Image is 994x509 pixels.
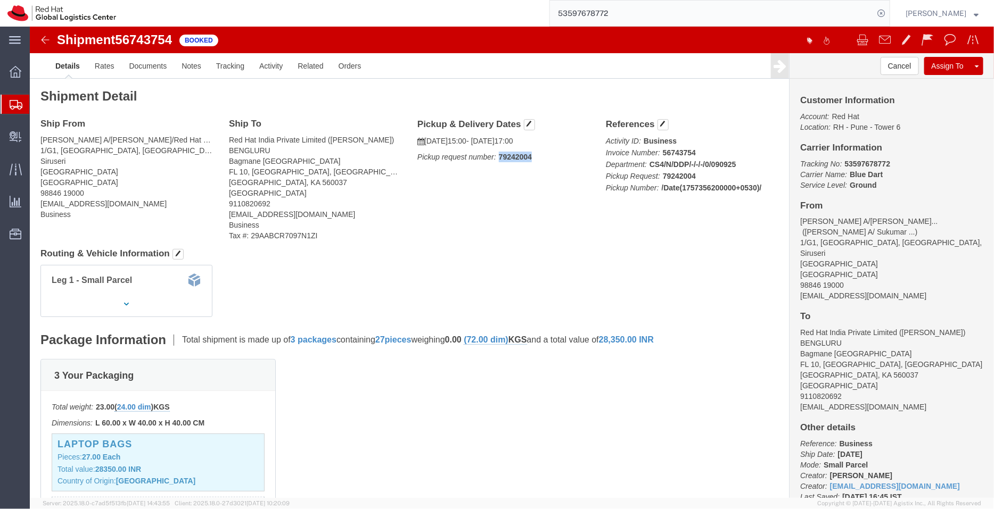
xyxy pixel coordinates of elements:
[43,500,170,506] span: Server: 2025.18.0-c7ad5f513fb
[247,500,290,506] span: [DATE] 10:20:09
[906,7,966,19] span: Pallav Sen Gupta
[30,27,994,498] iframe: FS Legacy Container
[550,1,874,26] input: Search for shipment number, reference number
[7,5,116,21] img: logo
[817,499,981,508] span: Copyright © [DATE]-[DATE] Agistix Inc., All Rights Reserved
[127,500,170,506] span: [DATE] 14:43:55
[905,7,979,20] button: [PERSON_NAME]
[175,500,290,506] span: Client: 2025.18.0-27d3021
